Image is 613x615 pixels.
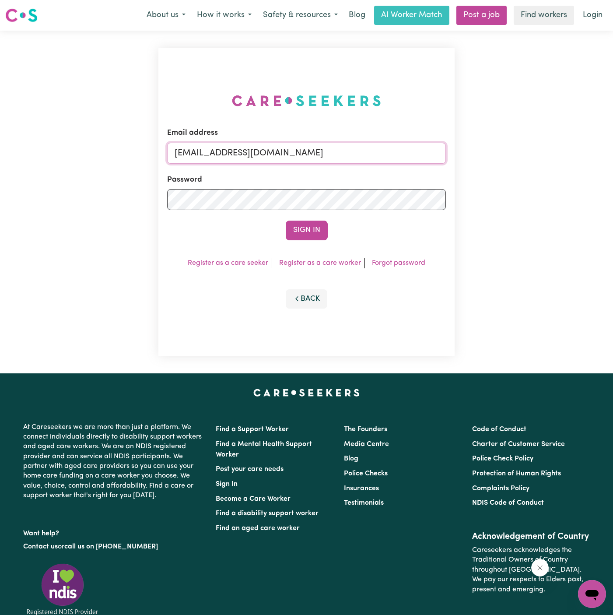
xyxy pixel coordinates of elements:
a: Find workers [514,6,574,25]
a: Forgot password [372,260,425,267]
p: At Careseekers we are more than just a platform. We connect individuals directly to disability su... [23,419,205,504]
button: How it works [191,6,257,25]
a: Find an aged care worker [216,525,300,532]
iframe: Button to launch messaging window [578,580,606,608]
a: Police Checks [344,470,388,477]
a: Post a job [456,6,507,25]
a: Sign In [216,481,238,488]
a: NDIS Code of Conduct [472,499,544,506]
a: Protection of Human Rights [472,470,561,477]
a: Find a Support Worker [216,426,289,433]
a: Code of Conduct [472,426,526,433]
a: Blog [343,6,371,25]
button: About us [141,6,191,25]
input: Email address [167,143,446,164]
a: Careseekers logo [5,5,38,25]
a: The Founders [344,426,387,433]
a: AI Worker Match [374,6,449,25]
a: Blog [344,455,358,462]
a: Find a disability support worker [216,510,319,517]
a: Testimonials [344,499,384,506]
a: Find a Mental Health Support Worker [216,441,312,458]
p: Want help? [23,525,205,538]
a: Become a Care Worker [216,496,291,503]
button: Safety & resources [257,6,343,25]
label: Email address [167,127,218,139]
h2: Acknowledgement of Country [472,531,590,542]
a: Complaints Policy [472,485,529,492]
p: Careseekers acknowledges the Traditional Owners of Country throughout [GEOGRAPHIC_DATA]. We pay o... [472,542,590,598]
a: Register as a care seeker [188,260,268,267]
img: Careseekers logo [5,7,38,23]
a: Careseekers home page [253,389,360,396]
button: Back [286,289,328,309]
a: Media Centre [344,441,389,448]
a: Post your care needs [216,466,284,473]
p: or [23,538,205,555]
a: Charter of Customer Service [472,441,565,448]
a: call us on [PHONE_NUMBER] [64,543,158,550]
a: Police Check Policy [472,455,533,462]
label: Password [167,174,202,186]
a: Contact us [23,543,58,550]
iframe: Close message [531,559,549,576]
button: Sign In [286,221,328,240]
span: Need any help? [5,6,53,13]
a: Login [578,6,608,25]
a: Insurances [344,485,379,492]
a: Register as a care worker [279,260,361,267]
